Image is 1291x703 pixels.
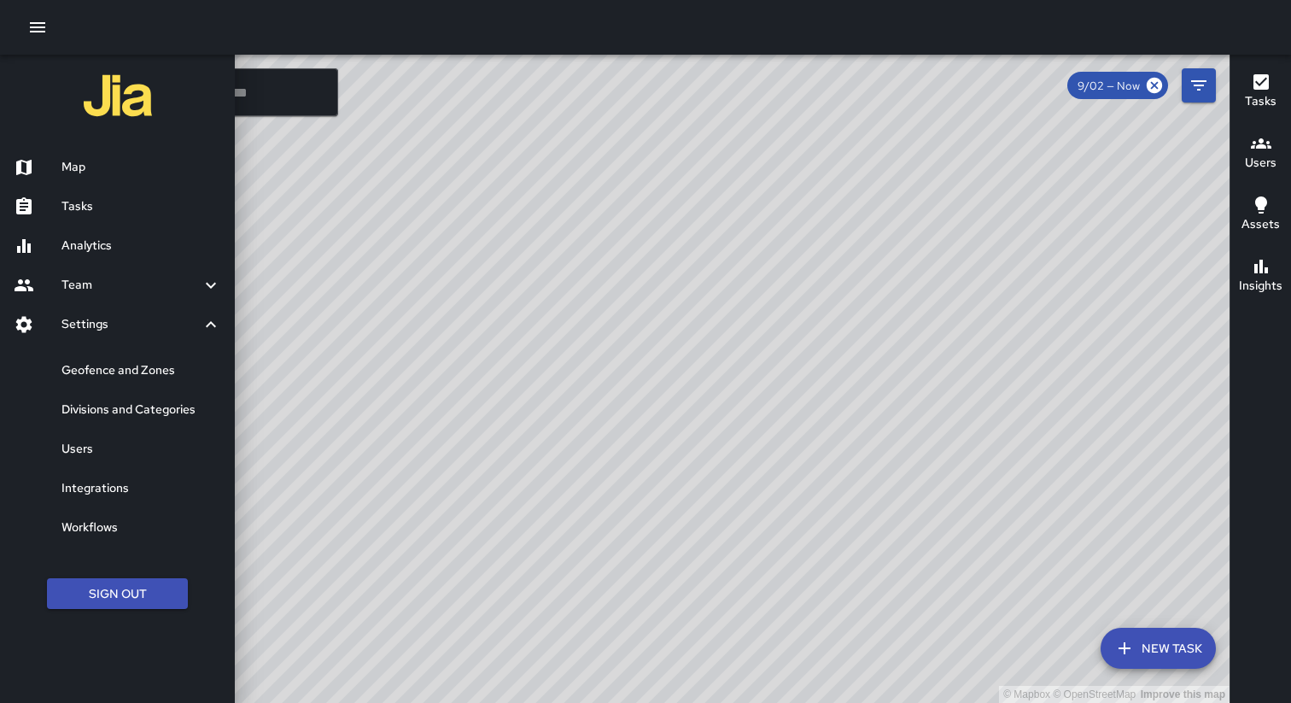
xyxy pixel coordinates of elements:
[61,276,201,295] h6: Team
[1239,277,1282,296] h6: Insights
[61,361,221,380] h6: Geofence and Zones
[61,197,221,216] h6: Tasks
[61,401,221,419] h6: Divisions and Categories
[61,158,221,177] h6: Map
[61,440,221,459] h6: Users
[61,518,221,537] h6: Workflows
[61,237,221,255] h6: Analytics
[84,62,152,130] img: jia-logo
[47,578,188,610] button: Sign Out
[1101,628,1216,669] button: New Task
[1245,92,1276,111] h6: Tasks
[1241,215,1280,234] h6: Assets
[61,479,221,498] h6: Integrations
[1245,154,1276,173] h6: Users
[61,315,201,334] h6: Settings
